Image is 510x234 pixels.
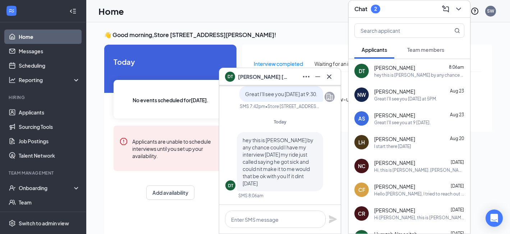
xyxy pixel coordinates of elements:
span: No events scheduled for [DATE] . [133,96,208,104]
svg: Analysis [9,76,16,84]
span: Aug 20 [450,136,464,141]
a: Documents [19,210,80,224]
div: CR [358,210,365,217]
a: Messages [19,44,80,58]
div: DT [228,183,233,189]
div: SMS 8:06am [238,193,263,199]
span: [PERSON_NAME] [PERSON_NAME] [238,73,288,81]
div: NW [357,91,366,98]
span: [PERSON_NAME] [374,64,415,71]
div: Great I'll see you at 9 [DATE]. [374,120,431,126]
span: [PERSON_NAME] [374,112,415,119]
span: Aug 23 [450,88,464,94]
span: Great I'll see you [DATE] at 9:30. [245,91,317,97]
div: Switch to admin view [19,220,69,227]
span: Applicants [362,46,387,53]
input: Search applicant [355,24,440,37]
span: [DATE] [451,183,464,189]
span: [PERSON_NAME] [374,135,415,143]
svg: MagnifyingGlass [454,28,460,33]
h3: 👋 Good morning, Store [STREET_ADDRESS][PERSON_NAME] ! [104,31,492,39]
div: NC [358,162,366,170]
span: [DATE] [451,159,464,165]
div: Hello [PERSON_NAME], I tried to reach out by phone several times and couldn't get through. I am a... [374,191,464,197]
span: [PERSON_NAME] [374,88,415,95]
span: 8:06am [449,64,464,70]
svg: Ellipses [302,72,311,81]
svg: Company [325,93,334,101]
div: Open Intercom Messenger [486,210,503,227]
a: Applicants [19,105,80,120]
h3: Chat [354,5,367,13]
a: Scheduling [19,58,80,73]
h1: Home [98,5,124,17]
div: LH [358,139,365,146]
svg: WorkstreamLogo [8,7,15,14]
span: • Store [STREET_ADDRESS][PERSON_NAME] [265,103,322,109]
div: AS [358,115,365,122]
a: Home [19,30,80,44]
a: Team [19,195,80,210]
div: Reporting [19,76,81,84]
div: DT [359,67,365,75]
span: [PERSON_NAME] [374,159,415,166]
span: [DATE] [451,207,464,212]
div: Team Management [9,170,79,176]
div: hey this is [PERSON_NAME] by any chance could I have my interview [DATE] my ride just called sayi... [374,72,464,78]
a: Job Postings [19,134,80,148]
button: Add availability [146,185,194,200]
span: [PERSON_NAME] [374,183,415,190]
svg: UserCheck [9,184,16,192]
button: ChevronDown [453,3,464,15]
div: Great I'll see you [DATE] at 5PM. [374,96,437,102]
svg: QuestionInfo [470,7,479,15]
div: Hi, this is [PERSON_NAME]. [PERSON_NAME]'s mom. I am just following up. I know that [PERSON_NAME]... [374,167,464,173]
svg: Plane [328,215,337,224]
span: [PERSON_NAME] [374,207,415,214]
a: Sourcing Tools [19,120,80,134]
span: Today [114,56,227,67]
div: CF [358,186,365,193]
div: Hiring [9,94,79,100]
svg: ComposeMessage [441,5,450,13]
span: Team members [407,46,444,53]
button: Cross [323,71,335,82]
div: 2 [374,6,377,12]
div: Hi [PERSON_NAME], this is [PERSON_NAME] the GM at [GEOGRAPHIC_DATA] Burger King. I was wondering ... [374,215,464,221]
div: SMS 7:42pm [240,103,265,109]
span: hey this is [PERSON_NAME] by any chance could I have my interview [DATE] my ride just called sayi... [243,137,313,186]
div: Waiting for an interview [314,60,369,68]
div: Onboarding [19,184,74,192]
button: Ellipses [300,71,312,82]
span: Today [274,119,286,125]
svg: Minimize [313,72,322,81]
svg: Cross [325,72,334,81]
div: Interview completed [254,60,303,68]
button: Minimize [312,71,323,82]
div: I start there [DATE] [374,143,411,149]
svg: Collapse [69,8,77,15]
svg: Settings [9,220,16,227]
svg: ChevronDown [454,5,463,13]
div: SW [487,8,494,14]
button: ComposeMessage [440,3,451,15]
svg: Error [119,137,128,146]
div: Applicants are unable to schedule interviews until you set up your availability. [132,137,221,159]
span: Aug 23 [450,112,464,117]
a: Talent Network [19,148,80,163]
